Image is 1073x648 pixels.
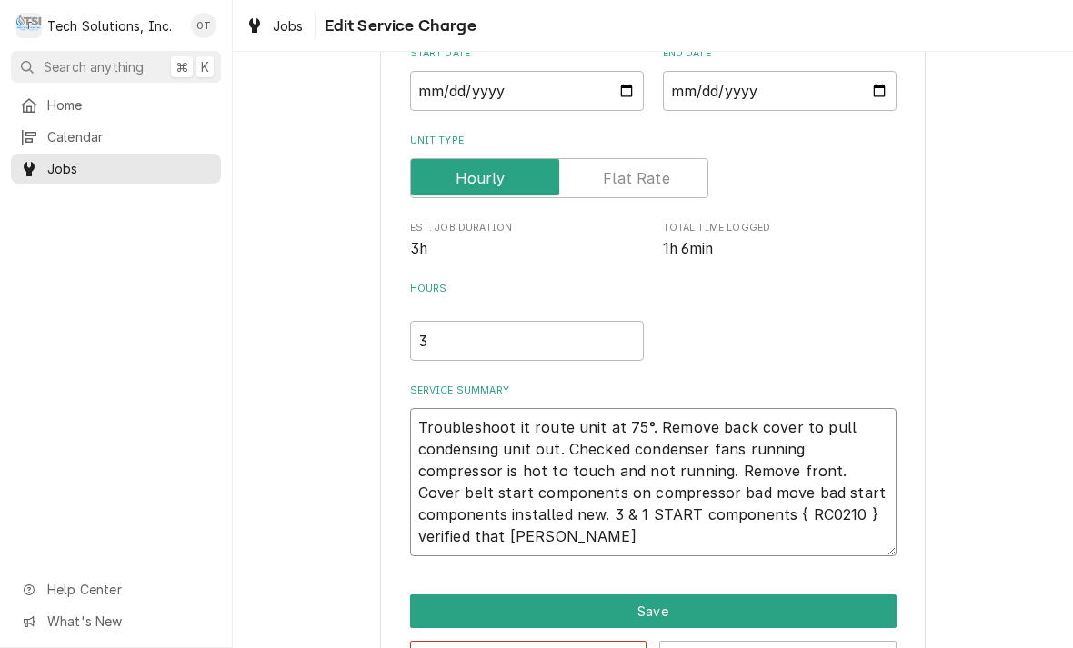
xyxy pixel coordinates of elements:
[410,282,644,311] label: Hours
[47,159,212,178] span: Jobs
[44,57,144,76] span: Search anything
[663,240,714,257] span: 1h 6min
[410,71,644,111] input: yyyy-mm-dd
[663,71,897,111] input: yyyy-mm-dd
[410,134,897,148] label: Unit Type
[410,46,644,111] div: Start Date
[410,221,644,235] span: Est. Job Duration
[11,154,221,184] a: Jobs
[191,13,216,38] div: Otis Tooley's Avatar
[410,221,644,260] div: Est. Job Duration
[47,95,212,115] span: Home
[11,122,221,152] a: Calendar
[47,580,210,599] span: Help Center
[663,46,897,61] label: End Date
[47,127,212,146] span: Calendar
[273,16,304,35] span: Jobs
[410,240,427,257] span: 3h
[175,57,188,76] span: ⌘
[16,13,42,38] div: T
[410,134,897,198] div: Unit Type
[47,612,210,631] span: What's New
[11,574,221,604] a: Go to Help Center
[201,57,209,76] span: K
[11,90,221,120] a: Home
[319,14,476,38] span: Edit Service Charge
[238,11,311,41] a: Jobs
[11,51,221,83] button: Search anything⌘K
[410,384,897,398] label: Service Summary
[663,46,897,111] div: End Date
[410,46,644,61] label: Start Date
[663,238,897,260] span: Total Time Logged
[410,408,897,556] textarea: Troubleshoot it route unit at 75°. Remove back cover to pull condensing unit out. Checked condens...
[410,594,897,628] div: Button Group Row
[410,238,644,260] span: Est. Job Duration
[47,16,172,35] div: Tech Solutions, Inc.
[663,221,897,235] span: Total Time Logged
[191,13,216,38] div: OT
[410,594,897,628] button: Save
[410,384,897,556] div: Service Summary
[16,13,42,38] div: Tech Solutions, Inc.'s Avatar
[410,282,644,361] div: [object Object]
[11,606,221,636] a: Go to What's New
[663,221,897,260] div: Total Time Logged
